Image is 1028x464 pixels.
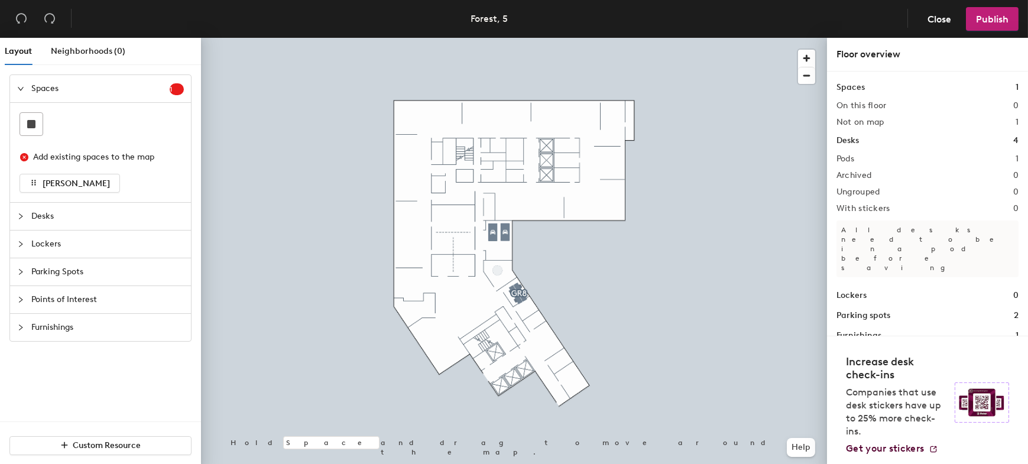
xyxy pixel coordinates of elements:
[38,7,61,31] button: Redo (⌘ + ⇧ + Z)
[846,443,924,454] span: Get your stickers
[1014,309,1019,322] h1: 2
[17,324,24,331] span: collapsed
[846,355,948,381] h4: Increase desk check-ins
[836,81,865,94] h1: Spaces
[31,231,184,258] span: Lockers
[836,47,1019,61] div: Floor overview
[471,11,508,26] div: Forest, 5
[9,7,33,31] button: Undo (⌘ + Z)
[1013,204,1019,213] h2: 0
[31,286,184,313] span: Points of Interest
[917,7,961,31] button: Close
[836,154,854,164] h2: Pods
[33,151,174,164] div: Add existing spaces to the map
[31,75,170,102] span: Spaces
[1013,187,1019,197] h2: 0
[1013,134,1019,147] h1: 4
[5,46,32,56] span: Layout
[836,134,859,147] h1: Desks
[170,83,184,95] sup: 1
[928,14,951,25] span: Close
[31,203,184,230] span: Desks
[836,187,880,197] h2: Ungrouped
[1016,154,1019,164] h2: 1
[17,296,24,303] span: collapsed
[17,241,24,248] span: collapsed
[836,309,890,322] h1: Parking spots
[1016,81,1019,94] h1: 1
[836,220,1019,277] p: All desks need to be in a pod before saving
[20,174,120,193] button: [PERSON_NAME]
[17,268,24,275] span: collapsed
[51,46,125,56] span: Neighborhoods (0)
[31,314,184,341] span: Furnishings
[1013,171,1019,180] h2: 0
[31,258,184,285] span: Parking Spots
[9,436,192,455] button: Custom Resource
[966,7,1019,31] button: Publish
[976,14,1008,25] span: Publish
[846,443,938,455] a: Get your stickers
[17,85,24,92] span: expanded
[17,213,24,220] span: collapsed
[73,440,141,450] span: Custom Resource
[836,171,871,180] h2: Archived
[787,438,815,457] button: Help
[836,118,884,127] h2: Not on map
[836,204,890,213] h2: With stickers
[846,386,948,438] p: Companies that use desk stickers have up to 25% more check-ins.
[1013,101,1019,111] h2: 0
[170,85,184,93] span: 1
[955,382,1009,423] img: Sticker logo
[1016,329,1019,342] h1: 1
[836,101,887,111] h2: On this floor
[836,289,867,302] h1: Lockers
[20,153,28,161] span: close-circle
[1013,289,1019,302] h1: 0
[1016,118,1019,127] h2: 1
[836,329,881,342] h1: Furnishings
[43,179,110,189] span: [PERSON_NAME]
